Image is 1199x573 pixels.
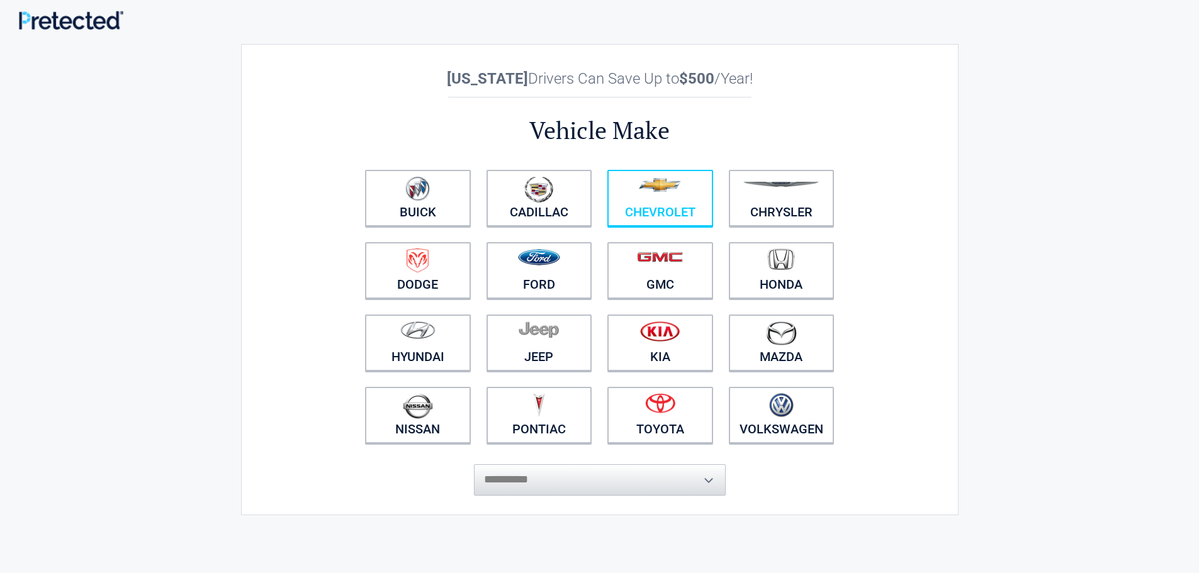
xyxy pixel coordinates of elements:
a: Volkswagen [729,387,835,443]
img: chrysler [743,182,819,187]
a: Chrysler [729,170,835,226]
img: hyundai [400,321,436,339]
h2: Vehicle Make [357,114,842,147]
img: buick [405,176,430,201]
a: Kia [607,314,713,371]
a: Cadillac [487,170,592,226]
a: Buick [365,170,471,226]
a: Pontiac [487,387,592,443]
img: jeep [519,321,559,338]
img: cadillac [524,176,553,203]
img: toyota [645,393,675,413]
a: GMC [607,242,713,299]
b: [US_STATE] [447,70,528,87]
a: Ford [487,242,592,299]
img: kia [640,321,680,342]
a: Honda [729,242,835,299]
b: $500 [679,70,714,87]
img: ford [518,249,560,265]
img: mazda [765,321,797,345]
img: nissan [403,393,433,419]
a: Toyota [607,387,713,443]
a: Nissan [365,387,471,443]
img: gmc [637,252,683,262]
h2: Drivers Can Save Up to /Year [357,70,842,87]
a: Hyundai [365,314,471,371]
img: dodge [407,248,429,273]
img: honda [768,248,794,270]
a: Chevrolet [607,170,713,226]
img: chevrolet [639,178,681,192]
a: Jeep [487,314,592,371]
img: pontiac [532,393,545,417]
img: volkswagen [769,393,794,418]
img: Main Logo [19,11,123,30]
a: Dodge [365,242,471,299]
a: Mazda [729,314,835,371]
